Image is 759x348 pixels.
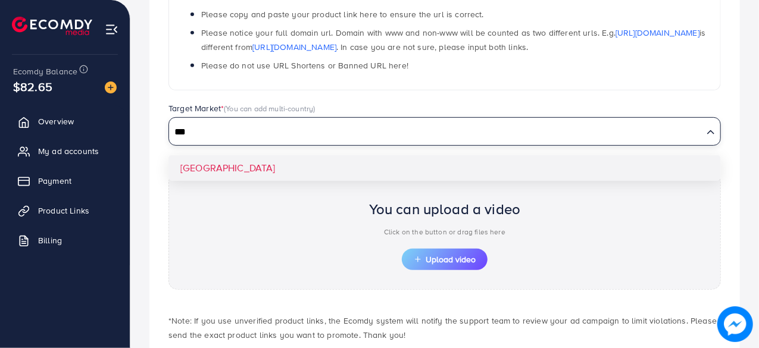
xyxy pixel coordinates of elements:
span: Upload video [414,255,476,264]
span: $82.65 [13,78,52,95]
span: Overview [38,115,74,127]
div: Search for option [168,117,721,146]
a: Overview [9,109,121,133]
p: *Note: If you use unverified product links, the Ecomdy system will notify the support team to rev... [168,313,721,342]
img: menu [105,23,118,36]
span: Billing [38,234,62,246]
p: Click on the button or drag files here [369,225,521,239]
span: Product Links [38,205,89,217]
span: Please notice your full domain url. Domain with www and non-www will be counted as two different ... [201,27,705,52]
span: Please do not use URL Shortens or Banned URL here! [201,59,408,71]
button: Upload video [402,249,488,270]
a: Billing [9,228,121,252]
span: (You can add multi-country) [224,103,315,114]
input: Search for option [170,123,702,142]
span: My ad accounts [38,145,99,157]
span: Payment [38,175,71,187]
a: [URL][DOMAIN_NAME] [252,41,336,53]
a: [URL][DOMAIN_NAME] [616,27,699,39]
h2: You can upload a video [369,200,521,218]
img: logo [12,17,92,35]
a: Product Links [9,199,121,222]
span: Ecomdy Balance [13,65,77,77]
a: Payment [9,169,121,193]
label: Target Market [168,102,316,114]
li: [GEOGRAPHIC_DATA] [168,155,721,181]
img: image [105,81,117,93]
img: image [717,306,753,342]
a: My ad accounts [9,139,121,163]
span: Please copy and paste your product link here to ensure the url is correct. [201,8,484,20]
